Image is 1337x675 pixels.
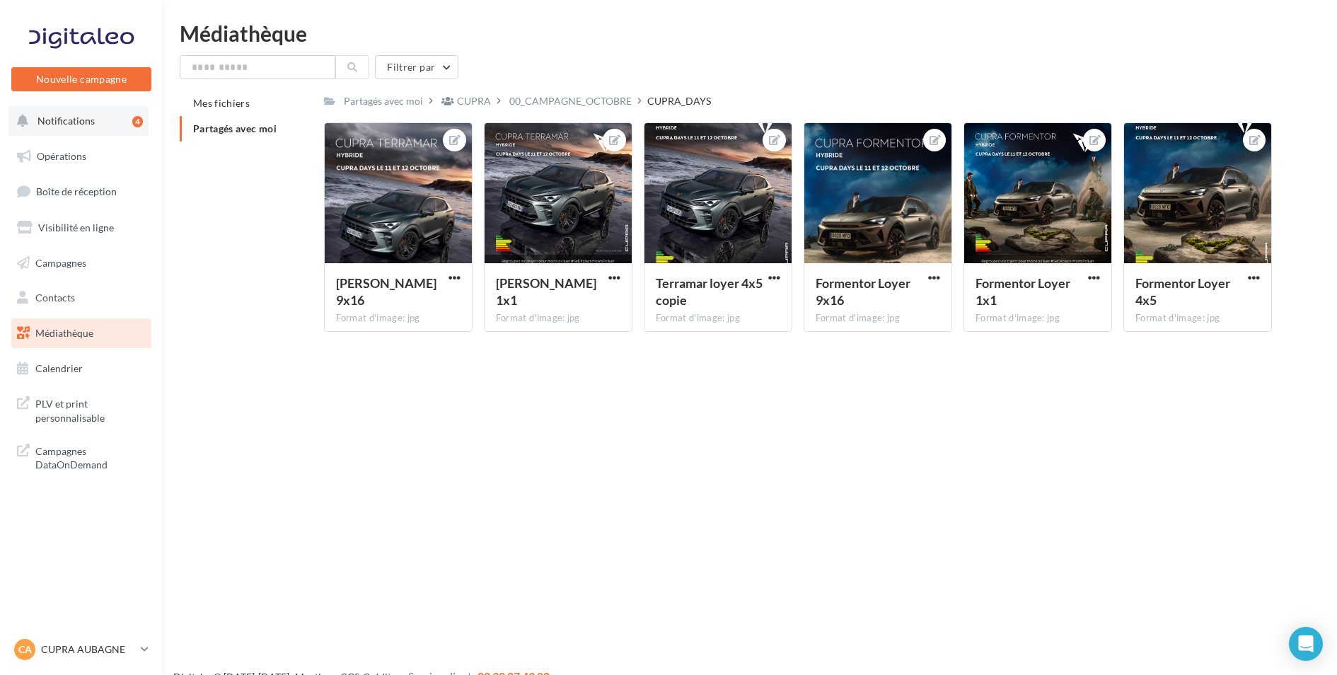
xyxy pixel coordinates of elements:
div: Format d'image: jpg [1135,312,1260,325]
a: Campagnes [8,248,154,278]
a: CA CUPRA AUBAGNE [11,636,151,663]
div: Format d'image: jpg [336,312,461,325]
div: 00_CAMPAGNE_OCTOBRE [509,94,632,108]
span: Calendrier [35,362,83,374]
span: Opérations [37,150,86,162]
button: Nouvelle campagne [11,67,151,91]
a: Contacts [8,283,154,313]
a: Calendrier [8,354,154,383]
span: Mes fichiers [193,97,250,109]
p: CUPRA AUBAGNE [41,642,135,657]
div: Format d'image: jpg [496,312,620,325]
div: CUPRA_DAYS [647,94,711,108]
a: Campagnes DataOnDemand [8,436,154,478]
span: Contacts [35,292,75,304]
span: Notifications [37,115,95,127]
span: PLV et print personnalisable [35,394,146,425]
span: Médiathèque [35,327,93,339]
div: 4 [132,116,143,127]
span: Formentor Loyer 4x5 [1135,275,1230,308]
div: Format d'image: jpg [976,312,1100,325]
span: Formentor Loyer 9x16 [816,275,910,308]
div: CUPRA [457,94,491,108]
div: Médiathèque [180,23,1320,44]
button: Filtrer par [375,55,458,79]
span: Terramar Loyer 1x1 [496,275,596,308]
span: Campagnes [35,256,86,268]
span: Terramar loyer 4x5 copie [656,275,763,308]
button: Notifications 4 [8,106,149,136]
a: PLV et print personnalisable [8,388,154,430]
a: Boîte de réception [8,176,154,207]
span: Partagés avec moi [193,122,277,134]
span: Visibilité en ligne [38,221,114,233]
a: Visibilité en ligne [8,213,154,243]
span: Campagnes DataOnDemand [35,442,146,472]
div: Format d'image: jpg [656,312,780,325]
div: Open Intercom Messenger [1289,627,1323,661]
span: CA [18,642,32,657]
div: Partagés avec moi [344,94,423,108]
a: Opérations [8,142,154,171]
a: Médiathèque [8,318,154,348]
span: Terramar Loyer 9x16 [336,275,436,308]
span: Boîte de réception [36,185,117,197]
span: Formentor Loyer 1x1 [976,275,1070,308]
div: Format d'image: jpg [816,312,940,325]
